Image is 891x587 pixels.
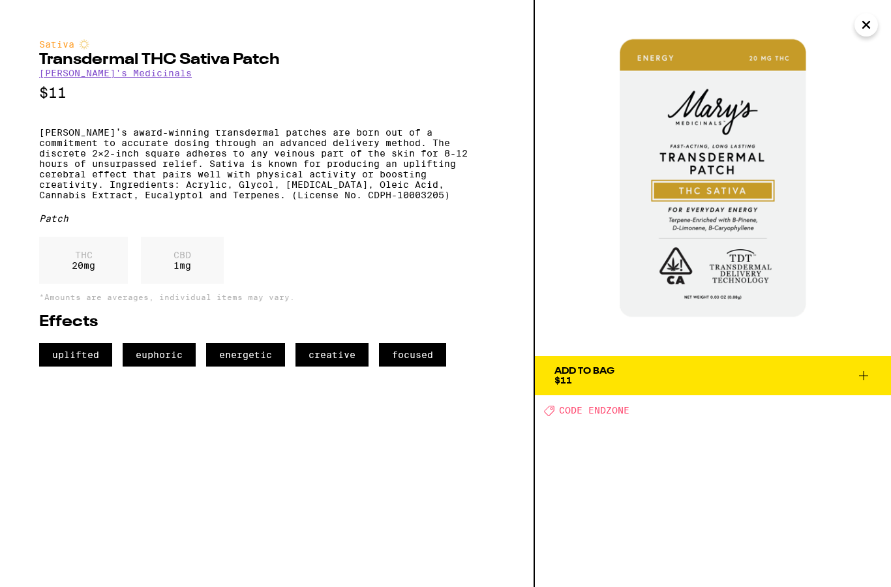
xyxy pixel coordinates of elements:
[39,85,494,101] p: $11
[79,39,89,50] img: sativaColor.svg
[39,213,494,224] div: Patch
[39,314,494,330] h2: Effects
[554,367,614,376] div: Add To Bag
[535,356,891,395] button: Add To Bag$11
[295,343,369,367] span: creative
[39,68,192,78] a: [PERSON_NAME]'s Medicinals
[554,375,572,385] span: $11
[174,250,191,260] p: CBD
[854,13,878,37] button: Close
[379,343,446,367] span: focused
[39,52,494,68] h2: Transdermal THC Sativa Patch
[39,343,112,367] span: uplifted
[39,237,128,284] div: 20 mg
[39,127,494,200] p: [PERSON_NAME]’s award-winning transdermal patches are born out of a commitment to accurate dosing...
[123,343,196,367] span: euphoric
[206,343,285,367] span: energetic
[141,237,224,284] div: 1 mg
[559,406,629,416] span: CODE ENDZONE
[72,250,95,260] p: THC
[39,39,494,50] div: Sativa
[39,293,494,301] p: *Amounts are averages, individual items may vary.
